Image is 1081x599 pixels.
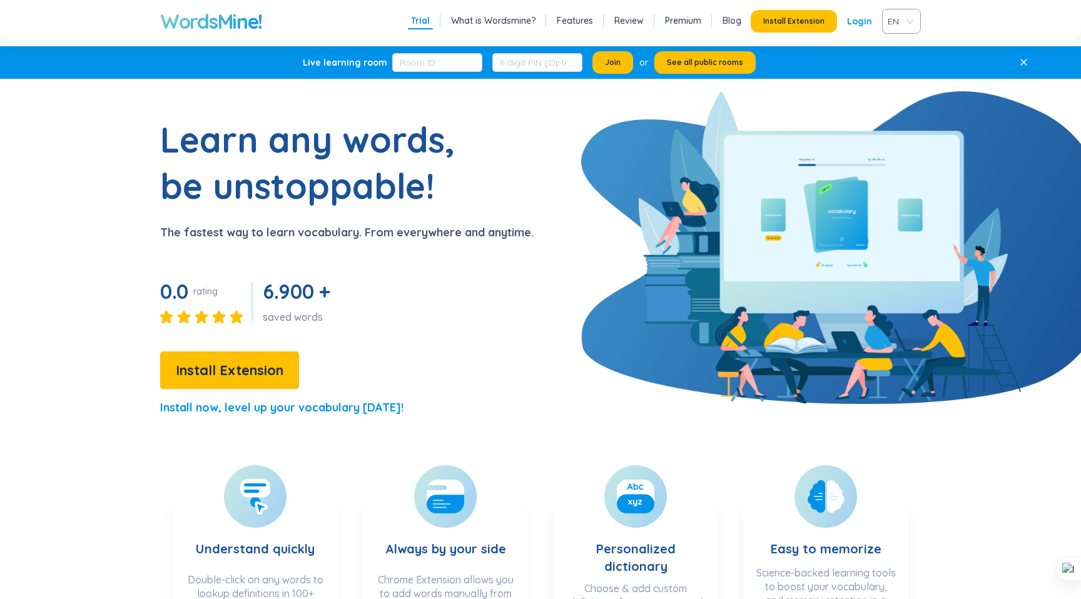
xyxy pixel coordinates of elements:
button: See all public rooms [654,51,756,74]
a: WordsMine! [160,9,262,34]
span: See all public rooms [667,58,743,68]
a: Install Extension [160,365,299,378]
input: Room ID [392,53,482,72]
a: Blog [723,14,741,27]
a: What is Wordsmine? [451,14,535,27]
h3: Personalized dictionary [566,515,706,575]
p: The fastest way to learn vocabulary. From everywhere and anytime. [160,224,534,241]
span: Install Extension [763,16,825,26]
a: Login [847,10,872,33]
h3: Always by your side [385,515,506,566]
button: Install Extension [160,351,299,389]
div: or [639,56,648,69]
span: 0.0 [160,279,188,304]
div: saved words [263,310,335,324]
a: Trial [411,14,430,27]
div: rating [193,285,218,298]
span: Join [605,58,621,68]
a: Features [557,14,593,27]
a: Premium [665,14,701,27]
button: Join [592,51,633,74]
h3: Easy to memorize [771,515,881,560]
span: Install Extension [176,360,283,381]
button: Install Extension [751,10,837,33]
h1: Learn any words, be unstoppable! [160,116,473,209]
span: 6.900 + [263,279,330,304]
a: Review [614,14,644,27]
input: 6-digit PIN (Optional) [492,53,582,72]
h3: Understand quickly [196,515,315,566]
p: Install now, level up your vocabulary [DATE]! [160,399,403,416]
div: Live learning room [303,56,387,69]
span: VIE [888,12,910,31]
